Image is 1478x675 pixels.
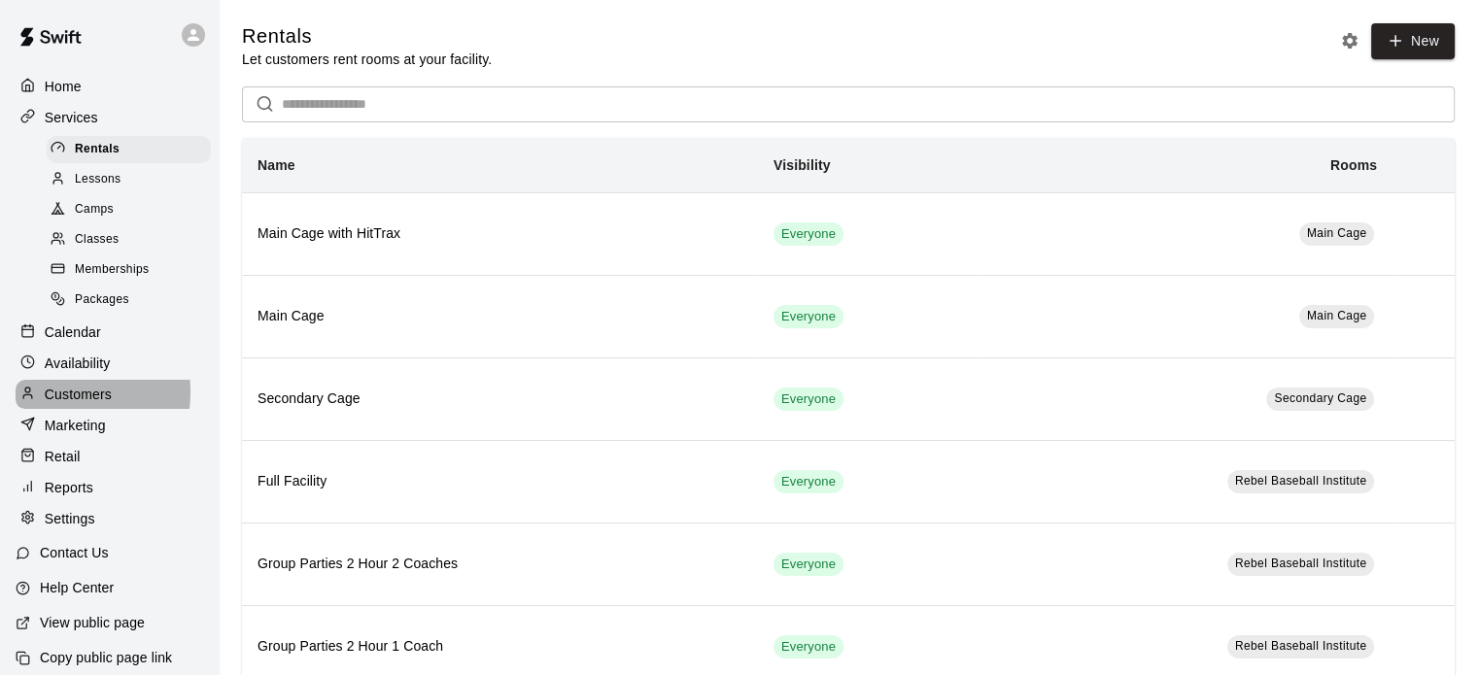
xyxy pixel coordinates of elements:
span: Rentals [75,140,120,159]
div: Memberships [47,256,211,284]
div: This service is visible to all of your customers [773,553,843,576]
p: Retail [45,447,81,466]
div: Camps [47,196,211,223]
p: View public page [40,613,145,632]
p: Reports [45,478,93,497]
a: Camps [47,195,219,225]
p: Customers [45,385,112,404]
h6: Main Cage [258,306,742,327]
span: Everyone [773,556,843,574]
a: Marketing [16,411,203,440]
span: Main Cage [1307,309,1367,322]
div: Packages [47,287,211,314]
h6: Main Cage with HitTrax [258,223,742,245]
span: Everyone [773,638,843,657]
p: Marketing [45,416,106,435]
a: Availability [16,349,203,378]
a: Classes [47,225,219,255]
span: Rebel Baseball Institute [1235,474,1367,488]
div: This service is visible to all of your customers [773,635,843,658]
span: Secondary Cage [1274,391,1366,405]
span: Camps [75,200,114,219]
p: Copy public page link [40,648,172,667]
span: Rebel Baseball Institute [1235,639,1367,653]
b: Name [258,157,295,173]
span: Memberships [75,260,149,280]
h5: Rentals [242,23,492,50]
a: Retail [16,442,203,471]
div: This service is visible to all of your customers [773,388,843,411]
p: Calendar [45,322,101,342]
span: Packages [75,290,129,310]
div: Lessons [47,166,211,193]
b: Visibility [773,157,831,173]
p: Help Center [40,578,114,597]
div: This service is visible to all of your customers [773,305,843,328]
a: Lessons [47,164,219,194]
h6: Group Parties 2 Hour 2 Coaches [258,554,742,575]
a: Settings [16,504,203,533]
button: Rental settings [1335,26,1364,55]
p: Home [45,77,82,96]
a: Reports [16,473,203,502]
a: New [1371,23,1455,59]
span: Everyone [773,225,843,244]
h6: Secondary Cage [258,388,742,410]
a: Rentals [47,134,219,164]
span: Everyone [773,308,843,326]
p: Contact Us [40,543,109,562]
a: Packages [47,286,219,316]
h6: Full Facility [258,471,742,492]
span: Everyone [773,390,843,409]
span: Everyone [773,473,843,491]
span: Classes [75,230,119,250]
span: Rebel Baseball Institute [1235,557,1367,570]
a: Calendar [16,318,203,347]
p: Settings [45,509,95,528]
div: Classes [47,226,211,253]
div: Rentals [47,136,211,163]
a: Services [16,103,203,132]
p: Let customers rent rooms at your facility. [242,50,492,69]
span: Lessons [75,170,121,189]
div: This service is visible to all of your customers [773,222,843,246]
a: Memberships [47,255,219,286]
b: Rooms [1330,157,1377,173]
h6: Group Parties 2 Hour 1 Coach [258,636,742,658]
a: Home [16,72,203,101]
p: Availability [45,354,111,373]
span: Main Cage [1307,226,1367,240]
p: Services [45,108,98,127]
a: Customers [16,380,203,409]
div: This service is visible to all of your customers [773,470,843,493]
